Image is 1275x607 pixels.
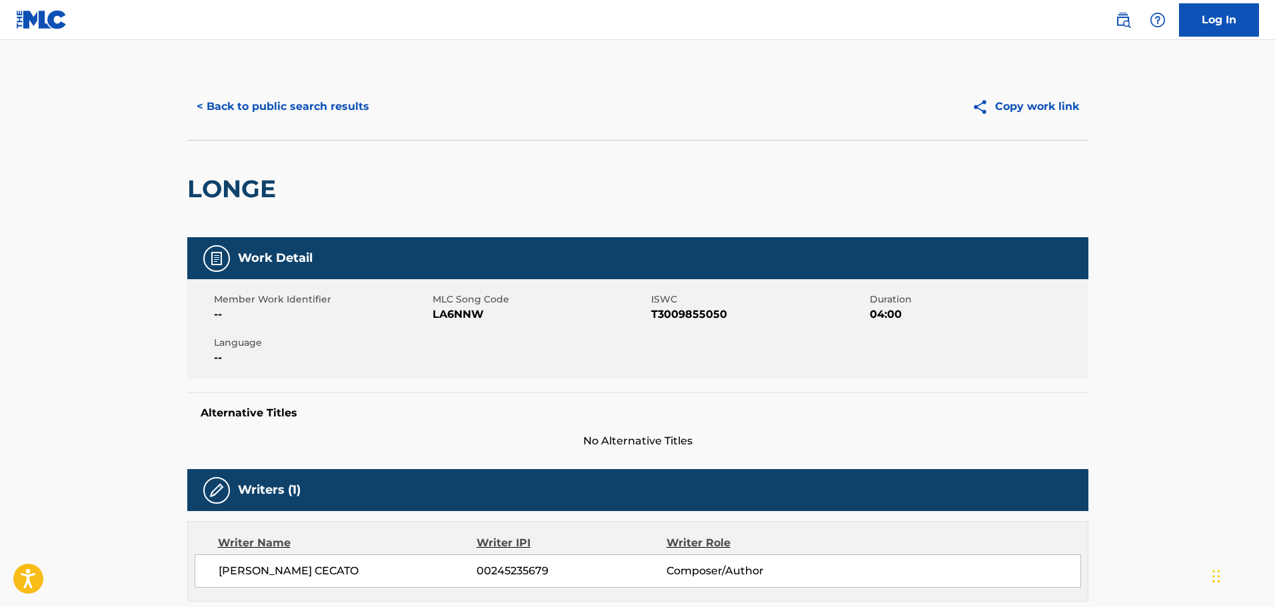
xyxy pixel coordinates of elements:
[209,251,225,267] img: Work Detail
[666,563,839,579] span: Composer/Author
[214,293,429,306] span: Member Work Identifier
[1144,7,1171,33] div: Help
[651,293,866,306] span: ISWC
[1212,556,1220,596] div: Arrastar
[433,293,648,306] span: MLC Song Code
[666,535,839,551] div: Writer Role
[187,90,379,123] button: < Back to public search results
[187,433,1088,449] span: No Alternative Titles
[1208,543,1275,607] iframe: Chat Widget
[651,306,866,322] span: T3009855050
[16,10,67,29] img: MLC Logo
[1115,12,1131,28] img: search
[870,293,1085,306] span: Duration
[214,336,429,350] span: Language
[209,482,225,498] img: Writers
[238,251,313,266] h5: Work Detail
[1150,12,1166,28] img: help
[1179,3,1259,37] a: Log In
[219,563,477,579] span: [PERSON_NAME] CECATO
[972,99,995,115] img: Copy work link
[870,306,1085,322] span: 04:00
[477,535,666,551] div: Writer IPI
[962,90,1088,123] button: Copy work link
[1208,543,1275,607] div: Widget de chat
[214,350,429,366] span: --
[218,535,477,551] div: Writer Name
[187,174,283,204] h2: LONGE
[238,482,301,498] h5: Writers (1)
[1110,7,1136,33] a: Public Search
[201,406,1075,420] h5: Alternative Titles
[433,306,648,322] span: LA6NNW
[477,563,666,579] span: 00245235679
[214,306,429,322] span: --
